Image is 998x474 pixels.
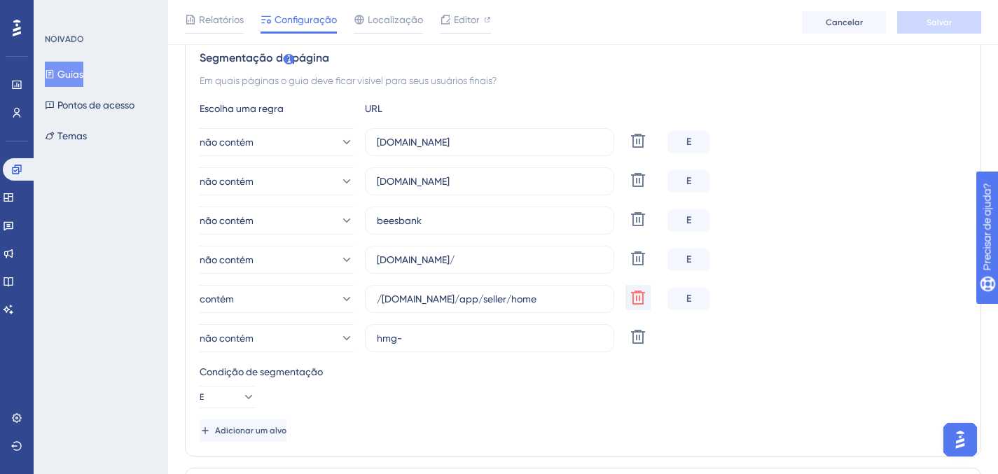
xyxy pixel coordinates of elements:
[686,175,691,187] font: E
[927,18,952,27] font: Salvar
[377,252,602,267] input: seusite.com/caminho
[200,419,286,442] button: Adicionar um alvo
[200,386,256,408] button: E
[686,136,691,148] font: E
[686,253,691,265] font: E
[57,130,87,141] font: Temas
[377,213,602,228] input: seusite.com/caminho
[45,62,83,87] button: Guias
[368,14,423,25] font: Localização
[200,333,254,344] font: não contém
[200,293,234,305] font: contém
[200,103,284,114] font: Escolha uma regra
[200,324,354,352] button: não contém
[454,14,480,25] font: Editor
[826,18,863,27] font: Cancelar
[200,51,329,64] font: Segmentação de página
[200,167,354,195] button: não contém
[686,293,691,305] font: E
[200,75,497,86] font: Em quais páginas o guia deve ficar visível para seus usuários finais?
[45,123,87,148] button: Temas
[200,246,354,274] button: não contém
[215,426,286,435] font: Adicionar um alvo
[377,174,602,189] input: seusite.com/caminho
[897,11,981,34] button: Salvar
[200,215,254,226] font: não contém
[57,99,134,111] font: Pontos de acesso
[45,92,134,118] button: Pontos de acesso
[939,419,981,461] iframe: Iniciador do Assistente de IA do UserGuiding
[57,69,83,80] font: Guias
[200,392,204,402] font: E
[365,103,382,114] font: URL
[200,128,354,156] button: não contém
[686,214,691,226] font: E
[200,137,254,148] font: não contém
[200,366,323,377] font: Condição de segmentação
[200,207,354,235] button: não contém
[802,11,886,34] button: Cancelar
[200,285,354,313] button: contém
[199,14,244,25] font: Relatórios
[200,254,254,265] font: não contém
[275,14,337,25] font: Configuração
[377,291,602,307] input: seusite.com/caminho
[45,34,84,44] font: NOIVADO
[33,6,120,17] font: Precisar de ajuda?
[200,176,254,187] font: não contém
[377,330,602,346] input: seusite.com/caminho
[377,134,602,150] input: seusite.com/caminho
